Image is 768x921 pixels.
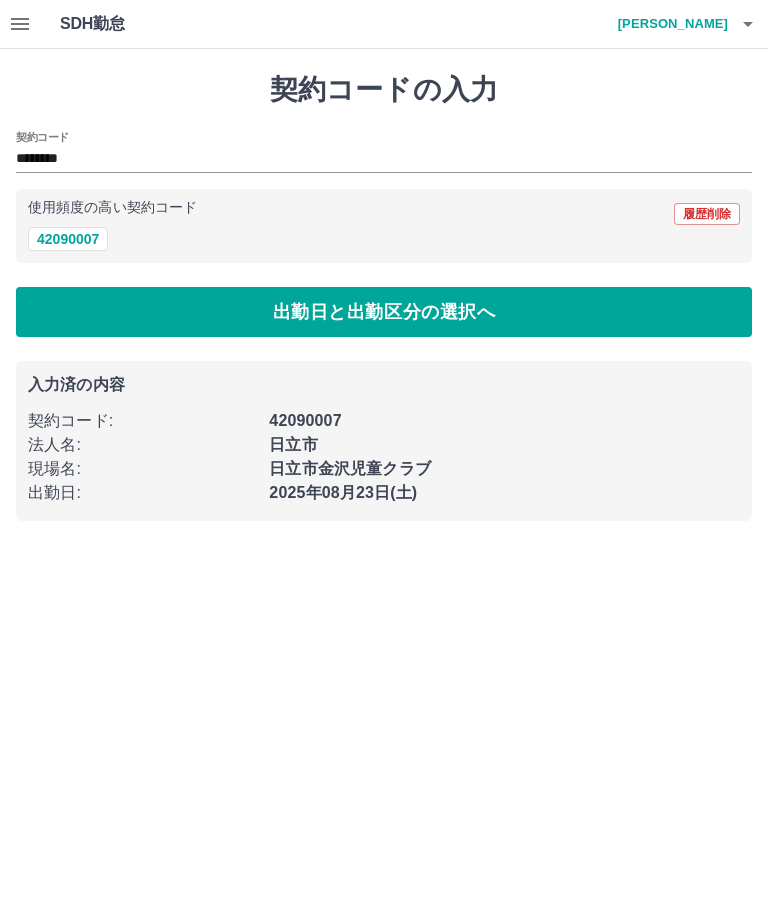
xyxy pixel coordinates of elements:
[28,377,740,393] p: 入力済の内容
[269,436,317,453] b: 日立市
[28,409,257,433] p: 契約コード :
[269,484,417,501] b: 2025年08月23日(土)
[28,457,257,481] p: 現場名 :
[16,287,752,337] button: 出勤日と出勤区分の選択へ
[28,201,197,215] p: 使用頻度の高い契約コード
[674,203,740,225] button: 履歴削除
[28,227,108,251] button: 42090007
[28,433,257,457] p: 法人名 :
[269,412,341,429] b: 42090007
[28,481,257,505] p: 出勤日 :
[16,129,69,145] h2: 契約コード
[269,460,431,477] b: 日立市金沢児童クラブ
[16,73,752,107] h1: 契約コードの入力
